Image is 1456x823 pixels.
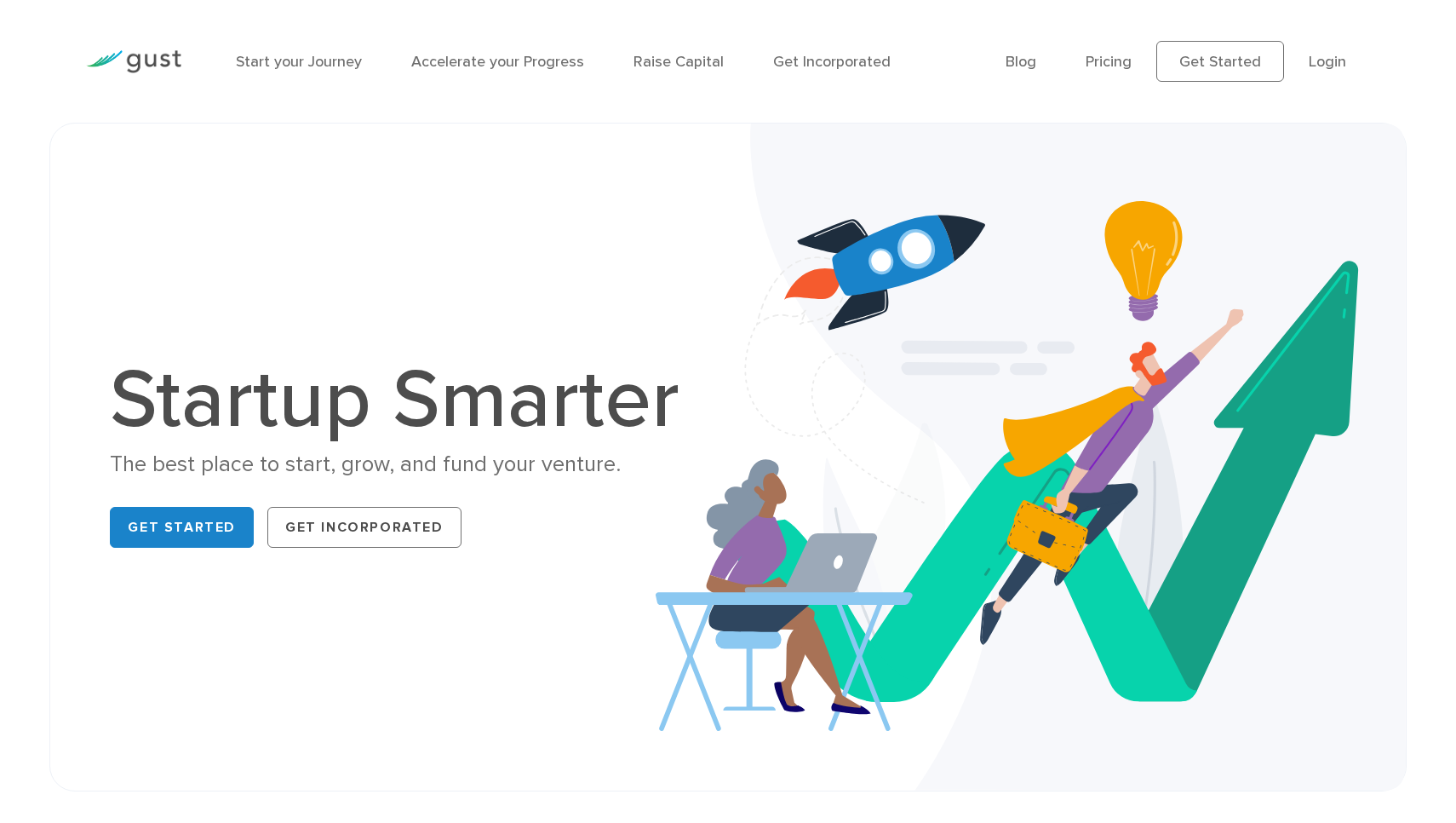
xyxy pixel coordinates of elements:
[773,53,891,71] a: Get Incorporated
[411,53,584,71] a: Accelerate your Progress
[633,53,724,71] a: Raise Capital
[86,50,181,73] img: Gust Logo
[110,450,697,480] div: The best place to start, grow, and fund your venture.
[267,507,461,548] a: Get Incorporated
[1006,53,1036,71] a: Blog
[1309,53,1346,71] a: Login
[656,124,1406,791] img: Startup Smarter Hero
[110,507,254,548] a: Get Started
[110,360,697,441] h1: Startup Smarter
[236,53,362,71] a: Start your Journey
[1086,53,1132,71] a: Pricing
[1156,41,1284,82] a: Get Started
